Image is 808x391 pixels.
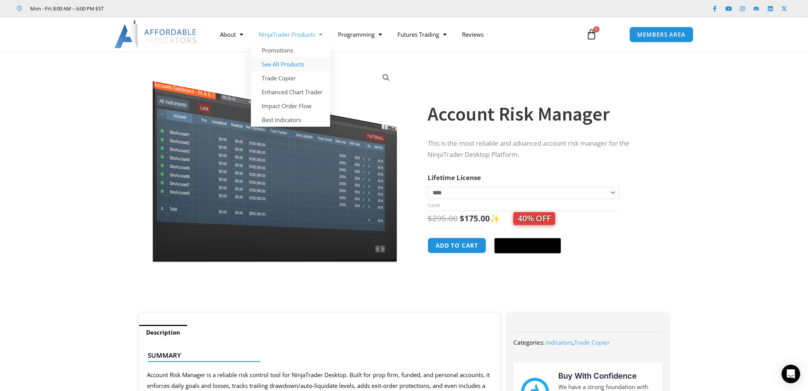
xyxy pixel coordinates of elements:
[428,203,440,208] a: Clear options
[546,338,610,346] span: ,
[490,213,555,224] span: ✨
[115,5,231,12] iframe: Customer reviews powered by Trustpilot
[114,20,198,48] img: LogoAI | Affordable Indicators – NinjaTrader
[428,238,486,253] button: Add to cart
[574,23,609,46] a: 0
[251,43,330,127] ul: NinjaTrader Products
[428,213,458,224] bdi: 295.00
[460,213,490,224] bdi: 175.00
[546,338,573,346] a: Indicators
[558,370,655,382] h3: Buy With Confidence
[212,25,577,43] nav: Menu
[251,57,330,71] a: See All Products
[251,43,330,57] a: Promotions
[251,71,330,85] a: Trade Copier
[513,212,555,225] span: 40% OFF
[148,352,485,359] h4: Summary
[251,25,330,43] a: NinjaTrader Products
[251,99,330,113] a: Impact Order Flow
[212,25,251,43] a: About
[390,25,454,43] a: Futures Trading
[251,113,330,127] a: Best Indicators
[782,365,800,383] div: Open Intercom Messenger
[494,238,561,253] button: Buy with GPay
[379,71,393,85] a: View full-screen image gallery
[629,27,694,42] a: MEMBERS AREA
[638,32,686,37] span: MEMBERS AREA
[428,100,653,127] h1: Account Risk Manager
[574,338,610,346] a: Trade Copier
[428,173,481,182] label: Lifetime License
[454,25,491,43] a: Reviews
[428,263,653,270] iframe: PayPal Message 1
[330,25,390,43] a: Programming
[29,4,104,13] span: Mon - Fri: 8:00 AM – 6:00 PM EST
[513,338,544,346] span: Categories:
[428,138,653,160] p: This is the most reliable and advanced account risk manager for the NinjaTrader Desktop Platform.
[251,85,330,99] a: Enhanced Chart Trader
[428,213,432,224] span: $
[460,213,464,224] span: $
[139,325,187,340] a: Description
[593,26,600,32] span: 0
